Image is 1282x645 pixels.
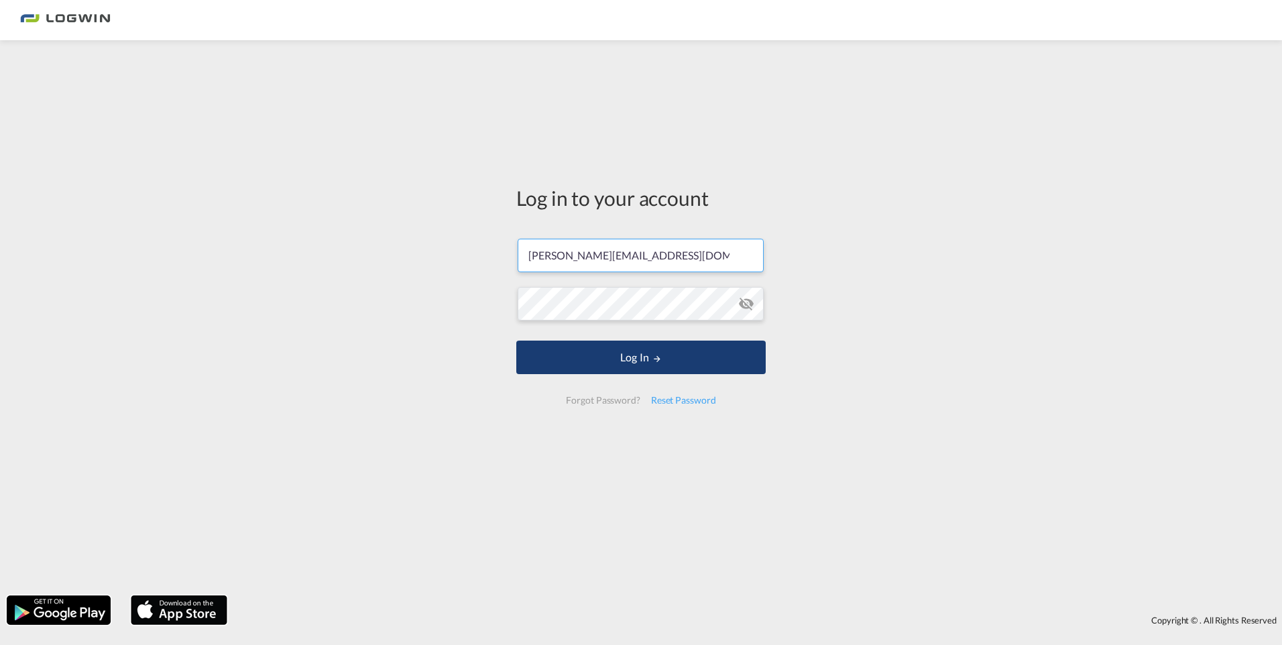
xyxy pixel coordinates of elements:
div: Copyright © . All Rights Reserved [234,609,1282,632]
md-icon: icon-eye-off [738,296,754,312]
button: LOGIN [516,341,766,374]
input: Enter email/phone number [518,239,764,272]
div: Reset Password [646,388,721,412]
img: google.png [5,594,112,626]
div: Log in to your account [516,184,766,212]
div: Forgot Password? [561,388,645,412]
img: bc73a0e0d8c111efacd525e4c8ad7d32.png [20,5,111,36]
img: apple.png [129,594,229,626]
